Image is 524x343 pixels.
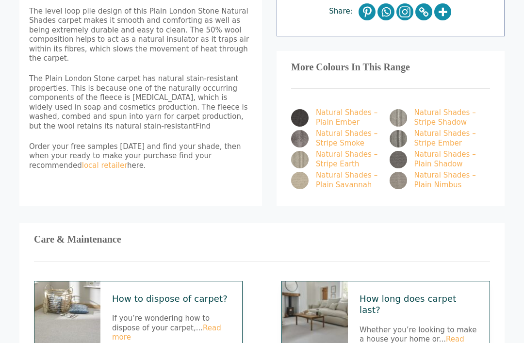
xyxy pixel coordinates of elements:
a: Natural Shades – Plain Savannah [291,171,378,190]
a: Read more [112,324,221,342]
a: Natural Shades – Plain Ember [291,108,378,127]
a: Natural Shades – Stripe Earth [291,150,378,169]
img: smokey grey tone [291,109,309,127]
span: Share: [329,7,357,16]
a: Natural Shades – Stripe Shadow [390,108,477,127]
img: Plain Shadow Dark Grey [390,151,407,168]
a: More [434,3,451,20]
a: Natural Shades – Plain Shadow [390,150,477,169]
a: local retailer [82,161,127,170]
a: Pinterest [359,3,376,20]
span: The level loop pile design of this Plain London Stone Natural Shades carpet makes it smooth and c... [29,7,249,63]
img: Plain Nimbus Mid Grey [390,172,407,189]
a: How to dispose of carpet? [112,293,230,304]
img: Plain sandy tone [291,172,309,189]
span: Find [196,122,211,131]
a: How long does carpet last? [360,293,478,316]
div: If you’re wondering how to dispose of your carpet,... [112,293,230,343]
span: Order your free samples [DATE] and find your shade, then when your ready to make your purchase fi... [29,142,241,170]
img: mid grey & cream stripe [390,109,407,127]
h3: Care & Maintenance [34,238,490,242]
span: The Plain London Stone carpet has natural stain-resistant properties. This is because one of the ... [29,74,248,131]
img: Cream & Grey Stripe [390,130,407,147]
a: Instagram [396,3,413,20]
h3: More Colours In This Range [291,65,490,69]
a: Copy Link [415,3,432,20]
a: Whatsapp [377,3,394,20]
img: Soft beige & cream stripe [291,151,309,168]
img: dark and light grey stripe [291,130,309,147]
a: Natural Shades – Stripe Smoke [291,129,378,148]
a: Natural Shades – Plain Nimbus [390,171,477,190]
a: Natural Shades – Stripe Ember [390,129,477,148]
